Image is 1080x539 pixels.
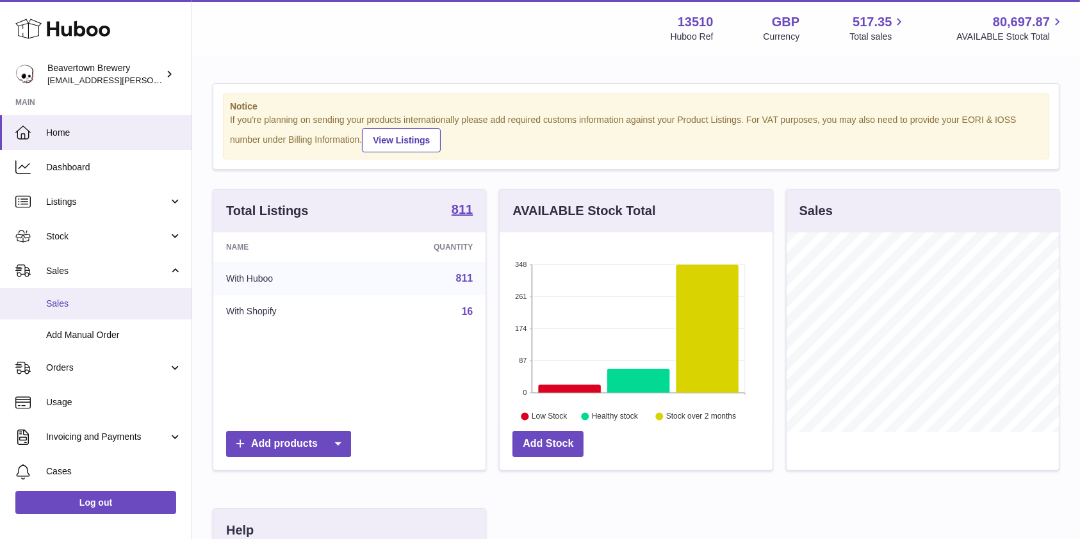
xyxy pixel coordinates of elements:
span: Add Manual Order [46,329,182,341]
span: Sales [46,265,168,277]
span: Usage [46,396,182,408]
text: 0 [523,389,527,396]
a: 16 [462,306,473,317]
a: Add products [226,431,351,457]
text: 174 [515,325,527,332]
text: Low Stock [532,412,568,421]
strong: Notice [230,101,1042,113]
a: Log out [15,491,176,514]
a: 517.35 Total sales [849,13,906,43]
text: Healthy stock [592,412,639,421]
a: View Listings [362,128,441,152]
td: With Huboo [213,262,360,295]
span: Home [46,127,182,139]
text: 348 [515,261,527,268]
a: 811 [452,203,473,218]
span: Orders [46,362,168,374]
a: 80,697.87 AVAILABLE Stock Total [956,13,1065,43]
a: 811 [456,273,473,284]
div: If you're planning on sending your products internationally please add required customs informati... [230,114,1042,152]
span: Invoicing and Payments [46,431,168,443]
strong: 13510 [678,13,714,31]
span: 517.35 [853,13,892,31]
span: Cases [46,465,182,478]
text: 87 [520,357,527,364]
h3: Sales [799,202,833,220]
span: Total sales [849,31,906,43]
th: Quantity [360,232,486,262]
td: With Shopify [213,295,360,328]
strong: GBP [772,13,799,31]
h3: Total Listings [226,202,309,220]
img: kit.lowe@beavertownbrewery.co.uk [15,65,35,84]
span: 80,697.87 [993,13,1050,31]
span: AVAILABLE Stock Total [956,31,1065,43]
span: [EMAIL_ADDRESS][PERSON_NAME][DOMAIN_NAME] [47,75,257,85]
span: Dashboard [46,161,182,173]
div: Huboo Ref [671,31,714,43]
h3: Help [226,522,254,539]
span: Sales [46,298,182,310]
h3: AVAILABLE Stock Total [512,202,655,220]
strong: 811 [452,203,473,216]
div: Beavertown Brewery [47,62,163,86]
span: Stock [46,230,168,243]
div: Currency [764,31,800,43]
text: Stock over 2 months [666,412,736,421]
span: Listings [46,196,168,208]
th: Name [213,232,360,262]
text: 261 [515,293,527,300]
a: Add Stock [512,431,584,457]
